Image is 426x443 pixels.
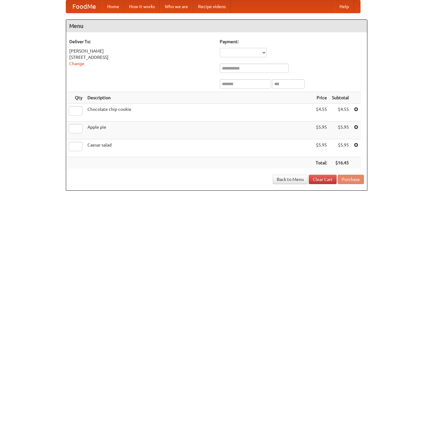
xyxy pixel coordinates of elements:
[313,139,329,157] td: $5.95
[85,139,313,157] td: Caesar salad
[313,104,329,121] td: $4.55
[85,104,313,121] td: Chocolate chip cookie
[69,54,213,60] div: [STREET_ADDRESS]
[273,175,308,184] a: Back to Menu
[193,0,231,13] a: Recipe videos
[329,139,351,157] td: $5.95
[66,92,85,104] th: Qty
[102,0,124,13] a: Home
[69,39,213,45] h5: Deliver To:
[313,157,329,169] th: Total:
[338,175,364,184] button: Purchase
[220,39,364,45] h5: Payment:
[329,92,351,104] th: Subtotal
[313,121,329,139] td: $5.95
[85,121,313,139] td: Apple pie
[66,20,367,32] h4: Menu
[85,92,313,104] th: Description
[160,0,193,13] a: Who we are
[329,104,351,121] td: $4.55
[309,175,337,184] a: Clear Cart
[329,121,351,139] td: $5.95
[329,157,351,169] th: $16.45
[66,0,102,13] a: FoodMe
[124,0,160,13] a: How it works
[69,61,84,66] a: Change
[313,92,329,104] th: Price
[334,0,354,13] a: Help
[69,48,213,54] div: [PERSON_NAME]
